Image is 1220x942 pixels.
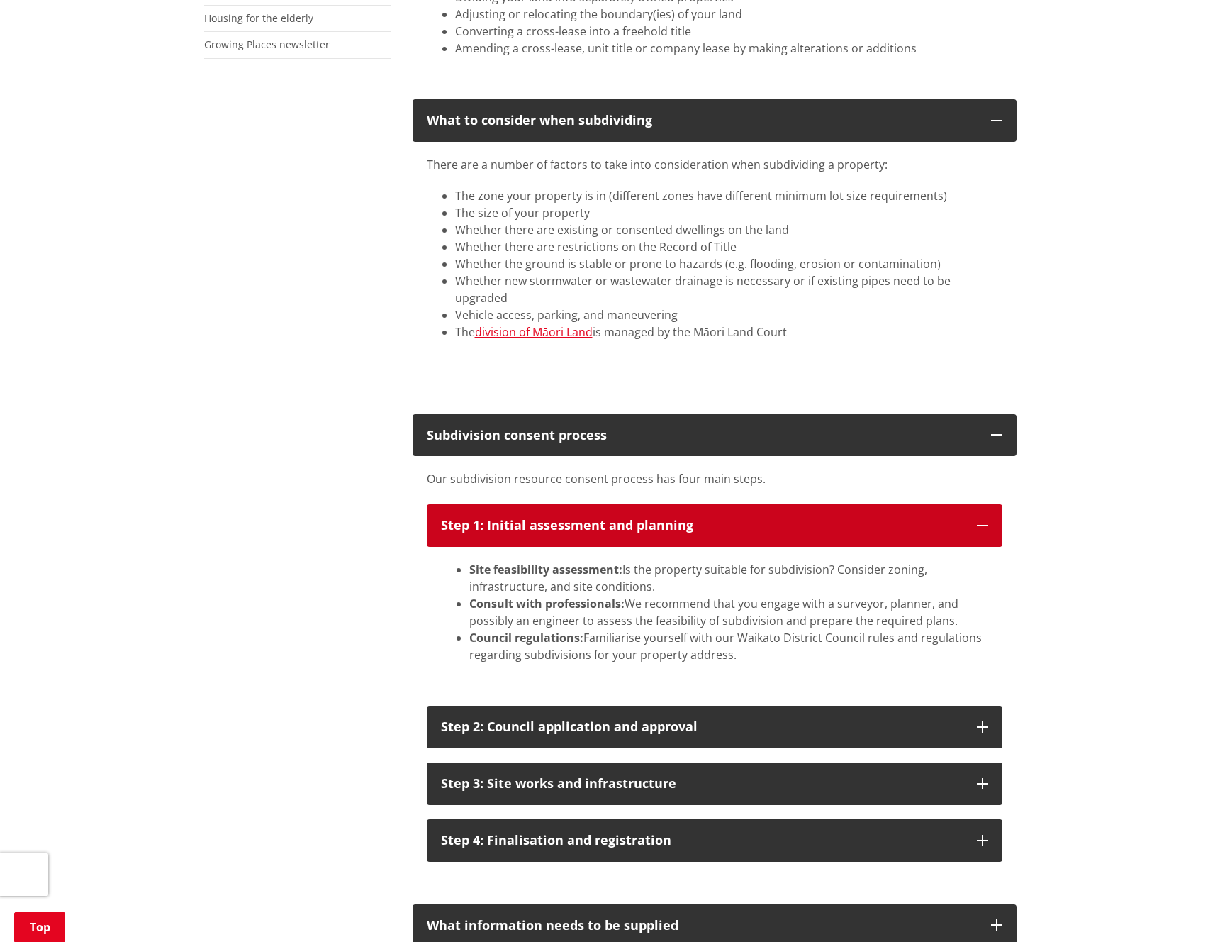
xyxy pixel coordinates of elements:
[427,470,1002,504] div: Our subdivision resource consent process has four main steps.
[455,238,1002,255] li: Whether there are restrictions on the Record of Title​
[14,912,65,942] a: Top
[441,777,963,791] div: Step 3: Site works and infrastructure
[427,156,1002,173] p: There are a number of factors to take into consideration when subdividing a property:
[413,99,1017,142] button: What to consider when subdividing
[455,255,1002,272] li: Whether the ground is stable or prone to hazards (e.g. flooding, erosion or contamination)​
[455,187,1002,204] li: The zone your property is in (different zones have different minimum lot size requirements)​
[455,306,1002,323] li: Vehicle access, parking, and maneuvering​
[427,113,977,128] div: What to consider when subdividing
[455,40,1002,57] li: Amending a cross-lease, unit title or company lease by making alterations or additions
[455,6,1002,23] li: Adjusting or relocating the boundary(ies) of your land
[469,596,625,611] strong: Consult with professionals:
[455,221,1002,238] li: Whether there are existing or consented dwellings on the land​
[469,630,583,645] strong: Council regulations:
[427,504,1002,547] button: Step 1: Initial assessment and planning
[469,562,622,577] strong: Site feasibility assessment:
[204,38,330,51] a: Growing Places newsletter
[441,833,963,848] div: Step 4: Finalisation and registration
[441,720,963,734] div: Step 2: Council application and approval
[427,763,1002,805] button: Step 3: Site works and infrastructure
[455,23,1002,40] li: Converting a cross-lease into a freehold title
[469,629,988,663] li: Familiarise yourself with our Waikato District Council rules and regulations regarding subdivisio...
[413,414,1017,457] button: Subdivision consent process
[204,11,313,25] a: Housing for the elderly
[441,519,963,533] div: Step 1: Initial assessment and planning
[427,919,977,933] div: What information needs to be supplied
[475,324,593,340] a: division of Māori Land
[455,323,1002,340] li: The is managed by the Māori Land Court
[427,706,1002,748] button: Step 2: Council application and approval
[455,272,1002,306] li: Whether new stormwater or wastewater drainage is necessary or if existing pipes need to be upgraded​
[427,819,1002,862] button: Step 4: Finalisation and registration
[427,428,977,443] div: Subdivision consent process
[469,595,988,629] li: We recommend that you engage with a surveyor, planner, and possibly an engineer to assess the fea...
[469,561,988,595] li: Is the property suitable for subdivision? Consider zoning, infrastructure, and site conditions.​
[455,204,1002,221] li: The size of your property​
[1155,882,1206,933] iframe: Messenger Launcher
